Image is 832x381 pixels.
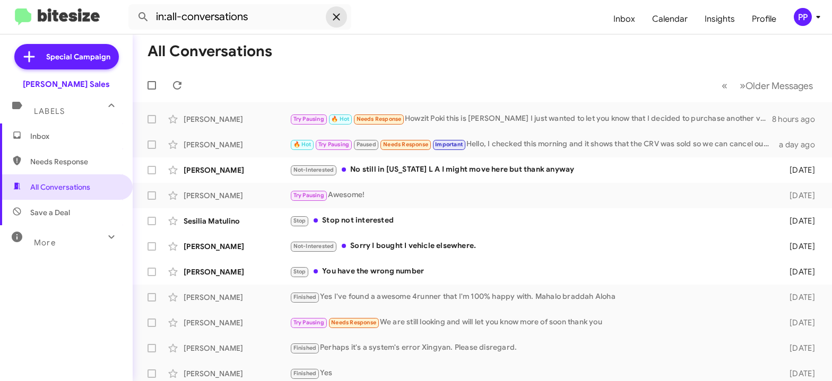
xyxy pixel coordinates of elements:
[776,190,824,201] div: [DATE]
[318,141,349,148] span: Try Pausing
[331,116,349,122] span: 🔥 Hot
[30,182,90,192] span: All Conversations
[184,139,290,150] div: [PERSON_NAME]
[128,4,351,30] input: Search
[293,141,311,148] span: 🔥 Hot
[733,75,819,96] button: Next
[293,370,317,377] span: Finished
[23,79,110,90] div: [PERSON_NAME] Sales
[357,116,402,122] span: Needs Response
[290,138,776,150] div: Hello, I checked this morning and it shows that the CRV was sold so we can cancel our appointment...
[776,241,824,252] div: [DATE]
[293,166,334,173] span: Not-Interested
[746,80,813,92] span: Older Messages
[184,165,290,175] div: [PERSON_NAME]
[184,216,290,226] div: Sesilia Matulino
[776,292,824,303] div: [DATE]
[290,316,776,329] div: We are still looking and will let you know more of soon thank you
[740,79,746,92] span: »
[184,292,290,303] div: [PERSON_NAME]
[290,215,776,227] div: Stop not interested
[715,75,734,96] button: Previous
[34,107,65,116] span: Labels
[290,113,772,125] div: Howzit Poki this is [PERSON_NAME] I just wanted to let you know that I decided to purchase anothe...
[184,267,290,277] div: [PERSON_NAME]
[644,4,696,34] a: Calendar
[743,4,785,34] a: Profile
[696,4,743,34] a: Insights
[290,342,776,354] div: Perhaps it's a system's error Xingyan. Please disregard.
[184,368,290,379] div: [PERSON_NAME]
[776,317,824,328] div: [DATE]
[34,238,56,247] span: More
[184,241,290,252] div: [PERSON_NAME]
[290,265,776,278] div: You have the wrong number
[794,8,812,26] div: PP
[30,131,120,141] span: Inbox
[785,8,820,26] button: PP
[293,268,306,275] span: Stop
[776,165,824,175] div: [DATE]
[293,319,324,326] span: Try Pausing
[184,114,290,125] div: [PERSON_NAME]
[30,207,70,218] span: Save a Deal
[46,51,110,62] span: Special Campaign
[293,217,306,224] span: Stop
[293,116,324,122] span: Try Pausing
[772,114,824,125] div: 8 hours ago
[776,267,824,277] div: [DATE]
[776,368,824,379] div: [DATE]
[776,343,824,353] div: [DATE]
[290,367,776,379] div: Yes
[293,192,324,199] span: Try Pausing
[184,190,290,201] div: [PERSON_NAME]
[293,344,317,351] span: Finished
[30,156,120,167] span: Needs Response
[331,319,376,326] span: Needs Response
[776,216,824,226] div: [DATE]
[293,243,334,250] span: Not-Interested
[357,141,376,148] span: Paused
[184,317,290,328] div: [PERSON_NAME]
[290,240,776,252] div: Sorry I bought I vehicle elsewhere.
[14,44,119,69] a: Special Campaign
[184,343,290,353] div: [PERSON_NAME]
[293,294,317,300] span: Finished
[290,291,776,303] div: Yes I've found a awesome 4runner that I'm 100% happy with. Mahalo braddah Aloha
[290,164,776,176] div: No still in [US_STATE] L A I might move here but thank anyway
[722,79,727,92] span: «
[435,141,463,148] span: Important
[383,141,428,148] span: Needs Response
[290,189,776,201] div: Awesome!
[716,75,819,96] nav: Page navigation example
[776,139,824,150] div: a day ago
[148,43,272,60] h1: All Conversations
[605,4,644,34] a: Inbox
